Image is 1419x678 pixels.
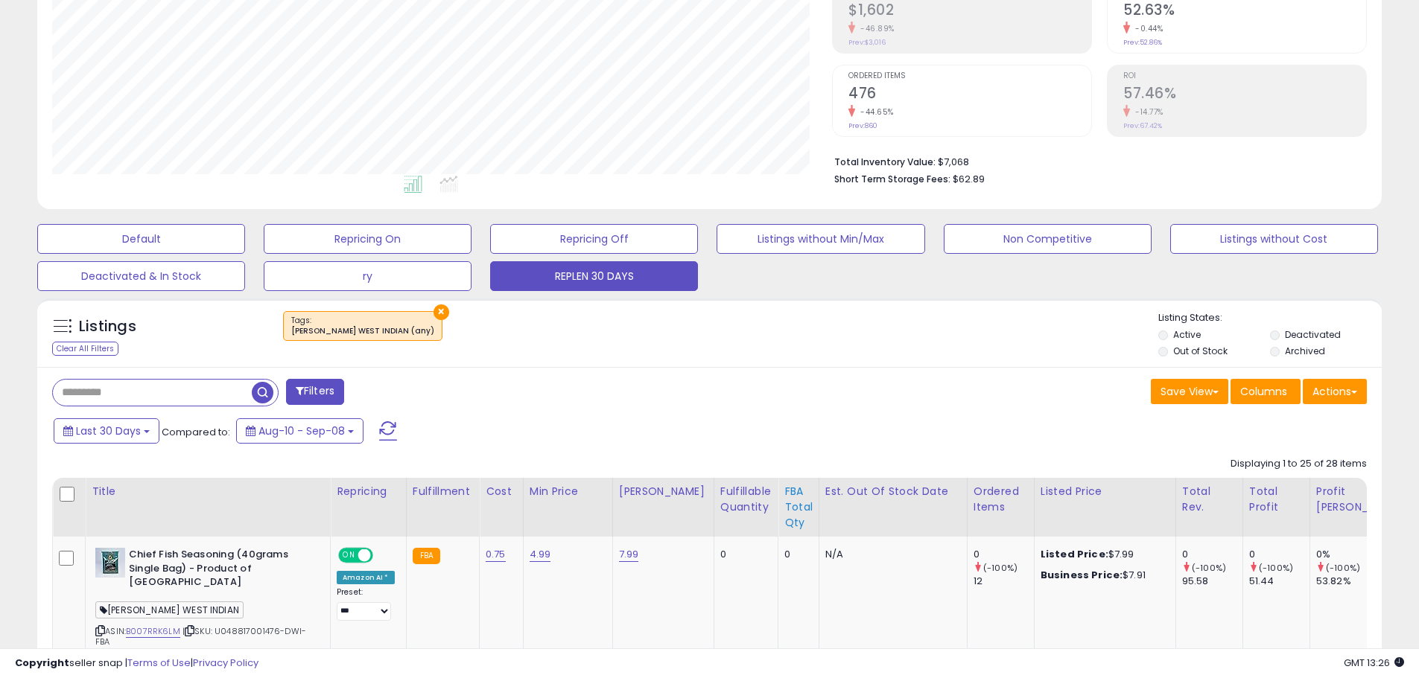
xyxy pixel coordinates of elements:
div: Preset: [337,587,395,621]
div: $7.91 [1041,569,1164,582]
a: 0.75 [486,547,506,562]
small: Prev: 52.86% [1123,38,1162,47]
span: Columns [1240,384,1287,399]
div: Total Profit [1249,484,1304,515]
button: Filters [286,379,344,405]
div: Amazon AI * [337,571,395,584]
a: 4.99 [530,547,551,562]
h5: Listings [79,316,136,337]
small: (-100%) [1326,562,1360,574]
h2: 476 [848,85,1091,105]
a: Terms of Use [127,656,191,670]
div: 53.82% [1316,575,1411,588]
div: Total Rev. [1182,484,1237,515]
small: -0.44% [1130,23,1163,34]
button: Repricing Off [490,224,698,254]
h2: $1,602 [848,1,1091,22]
button: × [434,304,449,320]
small: -44.65% [855,106,894,118]
div: Displaying 1 to 25 of 28 items [1231,457,1367,471]
button: Listings without Min/Max [717,224,924,254]
div: seller snap | | [15,656,258,671]
img: 51-ot65QnyL._SL40_.jpg [95,548,125,578]
strong: Copyright [15,656,69,670]
a: B007RRK6LM [126,625,180,638]
button: REPLEN 30 DAYS [490,261,698,291]
div: Ordered Items [974,484,1028,515]
button: Actions [1303,379,1367,404]
div: 0 [784,548,807,561]
div: 0 [1249,548,1310,561]
h2: 57.46% [1123,85,1366,105]
div: Profit [PERSON_NAME] [1316,484,1405,515]
div: [PERSON_NAME] WEST INDIAN (any) [291,326,434,336]
div: [PERSON_NAME] [619,484,708,499]
button: Deactivated & In Stock [37,261,245,291]
label: Deactivated [1285,328,1341,341]
span: Compared to: [162,425,230,439]
span: Ordered Items [848,72,1091,80]
small: (-100%) [1259,562,1293,574]
a: Privacy Policy [193,656,258,670]
small: -14.77% [1130,106,1164,118]
small: Prev: 67.42% [1123,121,1162,130]
b: Short Term Storage Fees: [834,173,950,185]
b: Total Inventory Value: [834,156,936,168]
div: 0% [1316,548,1411,561]
button: Aug-10 - Sep-08 [236,418,364,444]
a: 7.99 [619,547,639,562]
button: Columns [1231,379,1301,404]
small: FBA [413,548,440,564]
div: 0 [1182,548,1242,561]
div: Title [92,484,324,499]
span: 2025-10-9 13:26 GMT [1344,656,1404,670]
small: Prev: $3,016 [848,38,886,47]
div: Clear All Filters [52,342,118,356]
div: 0 [974,548,1034,561]
div: Repricing [337,484,400,499]
span: [PERSON_NAME] WEST INDIAN [95,601,244,618]
div: Fulfillment [413,484,473,499]
small: (-100%) [983,562,1018,574]
span: ROI [1123,72,1366,80]
button: Save View [1151,379,1228,404]
button: ry [264,261,472,291]
div: 95.58 [1182,575,1242,588]
label: Active [1173,328,1201,341]
div: Est. Out Of Stock Date [825,484,961,499]
span: | SKU: U048817001476-DWI-FBA [95,625,306,647]
label: Out of Stock [1173,345,1228,357]
button: Non Competitive [944,224,1152,254]
button: Listings without Cost [1170,224,1378,254]
div: Listed Price [1041,484,1169,499]
span: ON [340,549,358,562]
li: $7,068 [834,152,1356,170]
button: Default [37,224,245,254]
button: Repricing On [264,224,472,254]
button: Last 30 Days [54,418,159,444]
h2: 52.63% [1123,1,1366,22]
span: Aug-10 - Sep-08 [258,423,345,438]
small: -46.89% [855,23,895,34]
b: Listed Price: [1041,547,1108,561]
b: Business Price: [1041,568,1123,582]
small: (-100%) [1192,562,1226,574]
div: 0 [720,548,766,561]
p: N/A [825,548,956,561]
div: FBA Total Qty [784,484,813,531]
div: Cost [486,484,517,499]
div: 12 [974,575,1034,588]
div: Fulfillable Quantity [720,484,772,515]
span: $62.89 [953,172,985,186]
div: 51.44 [1249,575,1310,588]
label: Archived [1285,345,1325,357]
div: $7.99 [1041,548,1164,561]
small: Prev: 860 [848,121,877,130]
span: Tags : [291,315,434,337]
span: Last 30 Days [76,423,141,438]
span: OFF [371,549,395,562]
p: Listing States: [1158,311,1382,325]
div: Min Price [530,484,606,499]
b: Chief Fish Seasoning (40grams Single Bag) - Product of [GEOGRAPHIC_DATA] [129,548,310,593]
